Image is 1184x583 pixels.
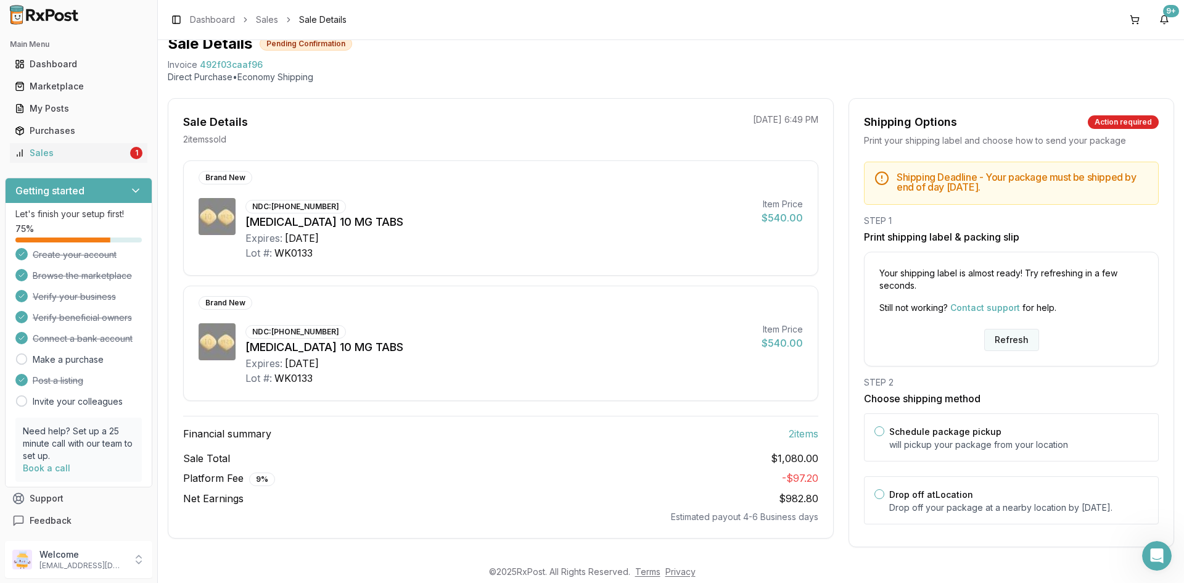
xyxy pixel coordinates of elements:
div: Expires: [245,356,282,371]
button: Refresh [984,329,1039,351]
h3: Getting started [15,183,84,198]
div: STEP 2 [864,376,1159,389]
p: Need help? Set up a 25 minute call with our team to set up. [23,425,134,462]
iframe: Intercom live chat [1142,541,1172,571]
div: Brand New [199,171,252,184]
p: Your shipping label is almost ready! Try refreshing in a few seconds. [879,267,1143,292]
button: 9+ [1154,10,1174,30]
div: My Posts [15,102,142,115]
span: Browse the marketplace [33,270,132,282]
div: Lot #: [245,246,272,260]
div: Pending Confirmation [260,37,352,51]
h3: Print shipping label & packing slip [864,229,1159,244]
span: Financial summary [183,426,271,441]
div: [MEDICAL_DATA] 10 MG TABS [245,339,752,356]
span: Verify beneficial owners [33,312,132,324]
span: 2 item s [789,426,818,441]
div: $540.00 [762,336,803,350]
p: Drop off your package at a nearby location by [DATE] . [889,502,1148,514]
span: Net Earnings [183,491,244,506]
p: Welcome [39,548,125,561]
div: Shipping Options [864,114,957,131]
img: Farxiga 10 MG TABS [199,198,236,235]
div: Action required [1088,115,1159,129]
h2: Main Menu [10,39,147,49]
span: Verify your business [33,291,116,303]
div: Expires: [245,231,282,246]
div: [MEDICAL_DATA] 10 MG TABS [245,213,752,231]
p: 2 item s sold [183,133,226,146]
button: My Posts [5,99,152,118]
div: 1 [130,147,142,159]
a: Purchases [10,120,147,142]
a: Terms [635,566,660,577]
div: Sales [15,147,128,159]
span: Post a listing [33,374,83,387]
div: $540.00 [762,210,803,225]
button: Purchases [5,121,152,141]
div: [DATE] [285,356,319,371]
div: Invoice [168,59,197,71]
img: User avatar [12,550,32,569]
span: $1,080.00 [771,451,818,466]
p: Still not working? for help. [879,302,1143,314]
a: Invite your colleagues [33,395,123,408]
a: Sales1 [10,142,147,164]
img: RxPost Logo [5,5,84,25]
div: Estimated payout 4-6 Business days [183,511,818,523]
button: Support [5,487,152,510]
div: Item Price [762,323,803,336]
div: WK0133 [274,371,313,386]
div: NDC: [PHONE_NUMBER] [245,325,346,339]
a: My Posts [10,97,147,120]
a: Book a call [23,463,70,473]
label: Drop off at Location [889,489,973,500]
span: Feedback [30,515,72,527]
h1: Sale Details [168,34,252,54]
label: Schedule package pickup [889,426,1001,437]
div: WK0133 [274,246,313,260]
div: Lot #: [245,371,272,386]
h5: Shipping Deadline - Your package must be shipped by end of day [DATE] . [897,172,1148,192]
a: Privacy [665,566,696,577]
div: Purchases [15,125,142,137]
div: 9+ [1163,5,1179,17]
div: 9 % [249,473,275,486]
div: Print your shipping label and choose how to send your package [864,134,1159,147]
span: Sale Details [299,14,347,26]
h3: Choose shipping method [864,391,1159,406]
a: Dashboard [10,53,147,75]
a: Dashboard [190,14,235,26]
a: Marketplace [10,75,147,97]
img: Farxiga 10 MG TABS [199,323,236,360]
span: $982.80 [779,492,818,505]
span: - $97.20 [782,472,818,484]
div: Sale Details [183,114,248,131]
div: NDC: [PHONE_NUMBER] [245,200,346,213]
div: Brand New [199,296,252,310]
button: Feedback [5,510,152,532]
a: Sales [256,14,278,26]
span: 492f03caaf96 [200,59,263,71]
div: Item Price [762,198,803,210]
div: Marketplace [15,80,142,93]
button: Dashboard [5,54,152,74]
span: Create your account [33,249,117,261]
p: Direct Purchase • Economy Shipping [168,71,1174,83]
button: Marketplace [5,76,152,96]
span: Platform Fee [183,471,275,486]
p: [EMAIL_ADDRESS][DOMAIN_NAME] [39,561,125,571]
a: Make a purchase [33,354,104,366]
span: 75 % [15,223,34,235]
p: will pickup your package from your location [889,439,1148,451]
div: Dashboard [15,58,142,70]
span: Sale Total [183,451,230,466]
p: [DATE] 6:49 PM [753,114,818,126]
span: Connect a bank account [33,333,133,345]
div: STEP 1 [864,215,1159,227]
p: Let's finish your setup first! [15,208,142,220]
div: [DATE] [285,231,319,246]
button: Sales1 [5,143,152,163]
nav: breadcrumb [190,14,347,26]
